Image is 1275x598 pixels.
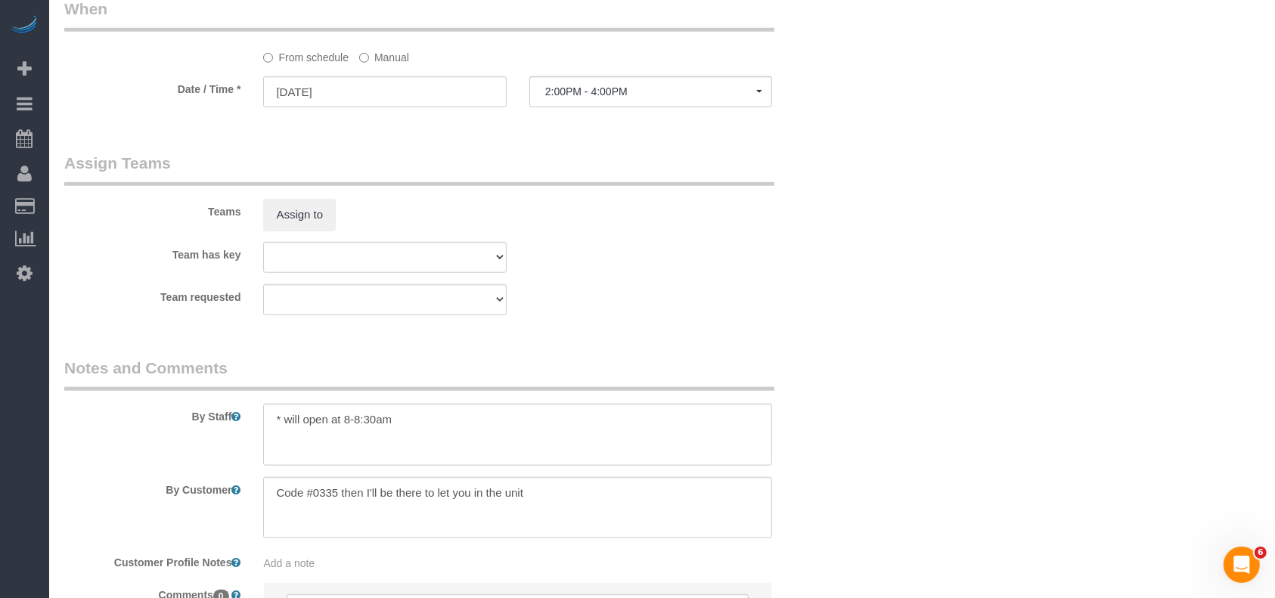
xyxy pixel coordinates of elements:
[53,76,252,97] label: Date / Time *
[1255,547,1267,559] span: 6
[529,76,772,107] button: 2:00PM - 4:00PM
[64,357,774,391] legend: Notes and Comments
[9,15,39,36] img: Automaid Logo
[53,404,252,424] label: By Staff
[53,477,252,497] label: By Customer
[53,242,252,262] label: Team has key
[263,557,315,569] span: Add a note
[359,53,369,63] input: Manual
[53,199,252,219] label: Teams
[1224,547,1260,583] iframe: Intercom live chat
[53,550,252,570] label: Customer Profile Notes
[53,284,252,305] label: Team requested
[545,85,756,98] span: 2:00PM - 4:00PM
[263,53,273,63] input: From schedule
[263,45,349,65] label: From schedule
[64,152,774,186] legend: Assign Teams
[359,45,409,65] label: Manual
[263,199,336,231] button: Assign to
[263,76,506,107] input: MM/DD/YYYY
